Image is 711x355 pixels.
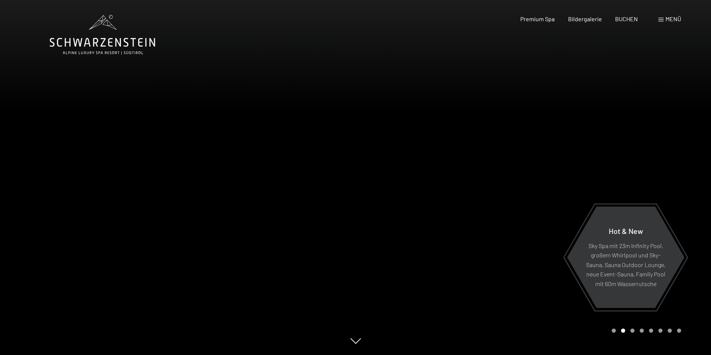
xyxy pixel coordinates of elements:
div: Carousel Page 4 [640,329,644,333]
span: Hot & New [609,226,643,235]
p: Sky Spa mit 23m Infinity Pool, großem Whirlpool und Sky-Sauna, Sauna Outdoor Lounge, neue Event-S... [585,241,666,288]
div: Carousel Page 3 [630,329,634,333]
div: Carousel Page 6 [658,329,662,333]
span: Menü [665,15,681,22]
div: Carousel Page 7 [668,329,672,333]
a: BUCHEN [615,15,638,22]
div: Carousel Pagination [609,329,681,333]
a: Bildergalerie [568,15,602,22]
div: Carousel Page 2 (Current Slide) [621,329,625,333]
div: Carousel Page 5 [649,329,653,333]
div: Carousel Page 8 [677,329,681,333]
div: Carousel Page 1 [612,329,616,333]
a: Hot & New Sky Spa mit 23m Infinity Pool, großem Whirlpool und Sky-Sauna, Sauna Outdoor Lounge, ne... [567,206,685,308]
a: Premium Spa [520,15,555,22]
